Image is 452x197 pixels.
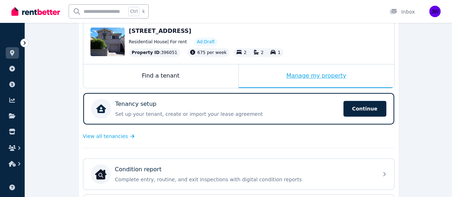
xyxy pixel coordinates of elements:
div: Manage my property [239,64,394,88]
span: k [142,9,145,14]
span: 675 per week [197,50,227,55]
span: Ctrl [128,7,139,16]
a: View all tenancies [83,133,135,140]
img: Jeffrey Wells [429,6,441,17]
p: Complete entry, routine, and exit inspections with digital condition reports [115,176,374,183]
p: Set up your tenant, create or import your lease agreement [115,110,339,118]
span: 1 [278,50,280,55]
div: Inbox [390,8,415,15]
span: 2 [261,50,264,55]
div: : 396051 [129,48,180,57]
span: View all tenancies [83,133,128,140]
a: Tenancy setupSet up your tenant, create or import your lease agreementContinue [83,93,394,124]
span: [STREET_ADDRESS] [129,28,192,34]
div: Find a tenant [83,64,238,88]
img: RentBetter [11,6,60,17]
p: Tenancy setup [115,100,157,108]
p: Condition report [115,165,162,174]
span: 2 [244,50,247,55]
span: Ad: Draft [197,39,215,45]
span: Property ID [132,50,160,55]
span: Continue [343,101,386,117]
span: Residential House | For rent [129,39,187,45]
img: Condition report [95,168,106,180]
a: Condition reportCondition reportComplete entry, routine, and exit inspections with digital condit... [83,159,394,189]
